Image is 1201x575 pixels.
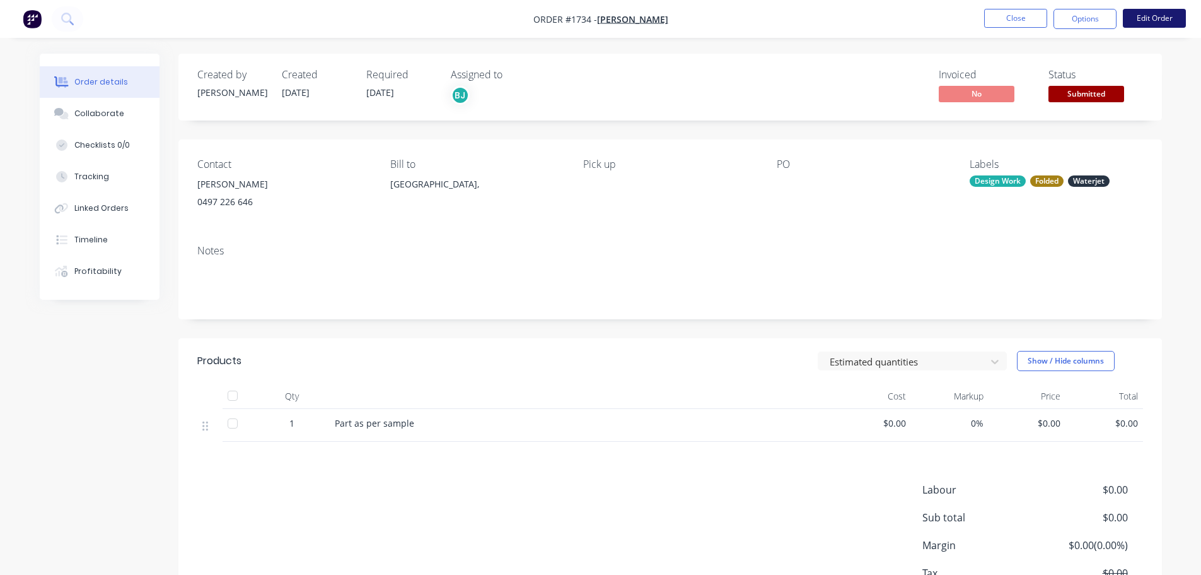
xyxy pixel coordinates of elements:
button: Submitted [1048,86,1124,105]
div: [GEOGRAPHIC_DATA], [390,175,563,216]
span: No [939,86,1014,102]
a: [PERSON_NAME] [597,13,668,25]
div: Contact [197,158,370,170]
div: Qty [254,384,330,409]
button: Show / Hide columns [1017,351,1115,371]
div: Design Work [970,175,1026,187]
div: [PERSON_NAME] [197,86,267,99]
span: $0.00 [1070,417,1138,430]
button: Tracking [40,161,160,193]
div: 0497 226 646 [197,193,370,211]
div: Bill to [390,158,563,170]
div: [GEOGRAPHIC_DATA], [390,175,563,193]
button: Linked Orders [40,193,160,224]
span: $0.00 ( 0.00 %) [1034,538,1127,553]
span: $0.00 [994,417,1061,430]
div: Markup [911,384,989,409]
div: Notes [197,245,1143,257]
span: Labour [922,482,1035,497]
div: Created [282,69,351,81]
div: Tracking [74,171,109,182]
div: [PERSON_NAME]0497 226 646 [197,175,370,216]
div: Profitability [74,266,122,277]
div: Products [197,353,241,369]
span: [DATE] [282,86,310,98]
div: Price [989,384,1066,409]
span: 1 [289,417,294,430]
div: Labels [970,158,1142,170]
span: $0.00 [839,417,907,430]
div: Total [1065,384,1143,409]
span: Sub total [922,510,1035,525]
button: Collaborate [40,98,160,129]
img: Factory [23,9,42,28]
div: Cost [834,384,912,409]
button: Order details [40,66,160,98]
div: Collaborate [74,108,124,119]
div: Order details [74,76,128,88]
span: Part as per sample [335,417,414,429]
div: Created by [197,69,267,81]
span: 0% [916,417,983,430]
div: Linked Orders [74,203,129,214]
button: Profitability [40,256,160,287]
span: Margin [922,538,1035,553]
div: PO [777,158,949,170]
button: Edit Order [1123,9,1186,28]
button: Options [1053,9,1117,29]
div: [PERSON_NAME] [197,175,370,193]
span: Submitted [1048,86,1124,102]
div: Invoiced [939,69,1033,81]
span: Order #1734 - [533,13,597,25]
div: Required [366,69,436,81]
div: Folded [1030,175,1064,187]
div: Pick up [583,158,756,170]
span: $0.00 [1034,482,1127,497]
div: Status [1048,69,1143,81]
div: Timeline [74,234,108,246]
button: BJ [451,86,470,105]
span: $0.00 [1034,510,1127,525]
div: Waterjet [1068,175,1110,187]
button: Timeline [40,224,160,256]
div: Assigned to [451,69,577,81]
span: [DATE] [366,86,394,98]
button: Checklists 0/0 [40,129,160,161]
button: Close [984,9,1047,28]
div: Checklists 0/0 [74,139,130,151]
